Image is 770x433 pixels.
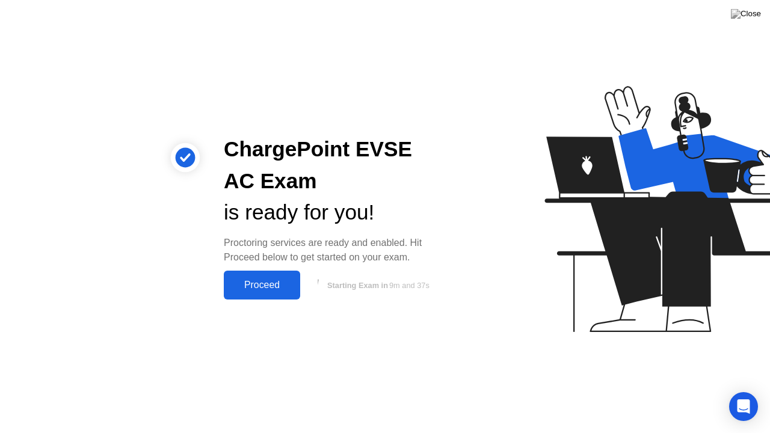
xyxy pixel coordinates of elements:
div: Open Intercom Messenger [729,392,758,421]
div: is ready for you! [224,197,448,229]
span: 9m and 37s [389,281,430,290]
img: Close [731,9,761,19]
div: Proctoring services are ready and enabled. Hit Proceed below to get started on your exam. [224,236,448,265]
button: Proceed [224,271,300,299]
div: Proceed [227,280,297,290]
button: Starting Exam in9m and 37s [306,274,448,296]
div: ChargePoint EVSE AC Exam [224,134,448,197]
